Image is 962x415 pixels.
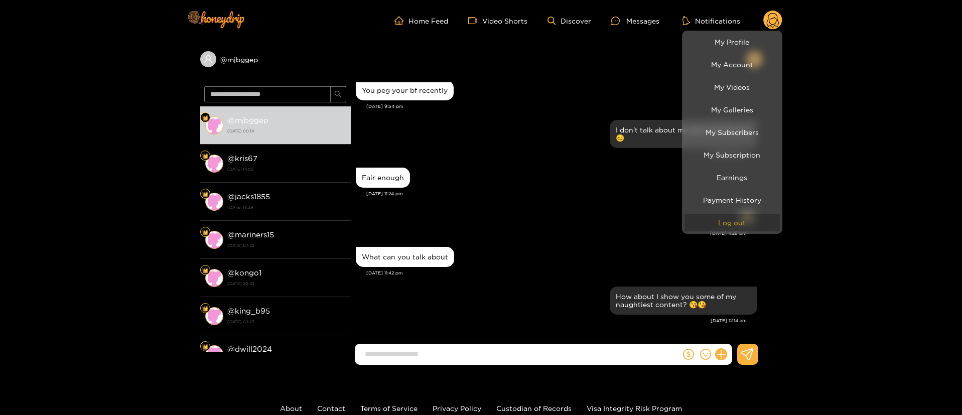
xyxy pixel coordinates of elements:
a: Payment History [684,191,780,209]
a: Earnings [684,169,780,186]
a: My Videos [684,78,780,96]
a: My Subscribers [684,123,780,141]
a: My Galleries [684,101,780,118]
a: My Subscription [684,146,780,164]
a: My Account [684,56,780,73]
a: My Profile [684,33,780,51]
button: Log out [684,214,780,231]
